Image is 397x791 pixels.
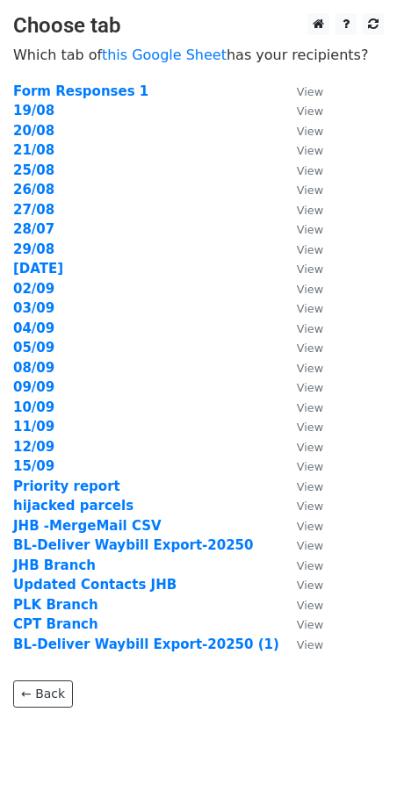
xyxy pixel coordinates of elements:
small: View [297,401,323,414]
a: View [279,340,323,356]
a: View [279,498,323,514]
a: View [279,320,323,336]
small: View [297,539,323,552]
a: ← Back [13,680,73,708]
small: View [297,125,323,138]
a: 20/08 [13,123,54,139]
small: View [297,204,323,217]
a: View [279,182,323,198]
a: View [279,577,323,593]
a: BL-Deliver Waybill Export-20250 [13,537,253,553]
a: 02/09 [13,281,54,297]
small: View [297,618,323,631]
a: 12/09 [13,439,54,455]
a: View [279,300,323,316]
a: JHB -MergeMail CSV [13,518,162,534]
a: View [279,221,323,237]
a: View [279,636,323,652]
a: View [279,123,323,139]
a: 15/09 [13,458,54,474]
small: View [297,283,323,296]
small: View [297,342,323,355]
small: View [297,302,323,315]
small: View [297,599,323,612]
a: View [279,419,323,435]
strong: 04/09 [13,320,54,336]
a: View [279,458,323,474]
a: View [279,241,323,257]
a: 19/08 [13,103,54,119]
a: hijacked parcels [13,498,134,514]
a: CPT Branch [13,616,98,632]
strong: 08/09 [13,360,54,376]
small: View [297,223,323,236]
a: 09/09 [13,379,54,395]
a: BL-Deliver Waybill Export-20250 (1) [13,636,279,652]
a: View [279,202,323,218]
h3: Choose tab [13,13,384,39]
a: 10/09 [13,399,54,415]
a: View [279,478,323,494]
small: View [297,500,323,513]
small: View [297,421,323,434]
a: 26/08 [13,182,54,198]
small: View [297,183,323,197]
a: 29/08 [13,241,54,257]
a: this Google Sheet [102,47,227,63]
small: View [297,638,323,651]
a: 05/09 [13,340,54,356]
a: View [279,103,323,119]
a: [DATE] [13,261,63,277]
a: Form Responses 1 [13,83,148,99]
a: View [279,83,323,99]
a: 21/08 [13,142,54,158]
a: JHB Branch [13,557,96,573]
strong: 03/09 [13,300,54,316]
strong: 27/08 [13,202,54,218]
a: PLK Branch [13,597,98,613]
a: Updated Contacts JHB [13,577,177,593]
a: View [279,537,323,553]
a: View [279,360,323,376]
small: View [297,559,323,572]
a: 28/07 [13,221,54,237]
small: View [297,243,323,256]
small: View [297,104,323,118]
a: Priority report [13,478,120,494]
small: View [297,460,323,473]
small: View [297,579,323,592]
a: View [279,557,323,573]
small: View [297,520,323,533]
small: View [297,441,323,454]
a: View [279,518,323,534]
small: View [297,164,323,177]
a: View [279,597,323,613]
small: View [297,381,323,394]
small: View [297,262,323,276]
a: View [279,142,323,158]
a: 11/09 [13,419,54,435]
a: View [279,399,323,415]
a: View [279,616,323,632]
